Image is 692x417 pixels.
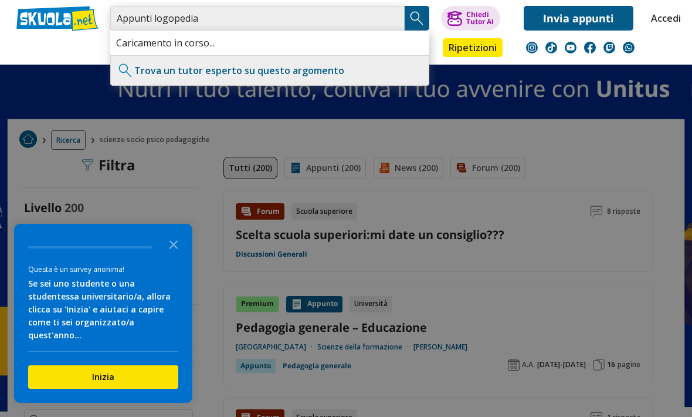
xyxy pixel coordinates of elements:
[441,6,500,31] button: ChiediTutor AI
[14,224,192,403] div: Survey
[443,38,503,57] a: Ripetizioni
[405,6,429,31] button: Search Button
[408,9,426,27] img: Cerca appunti, riassunti o versioni
[134,64,344,77] a: Trova un tutor esperto su questo argomento
[28,365,178,389] button: Inizia
[526,42,538,53] img: instagram
[565,42,576,53] img: youtube
[110,31,429,55] div: Caricamento in corso...
[110,6,405,31] input: Cerca appunti, riassunti o versioni
[162,232,185,255] button: Close the survey
[28,264,178,275] div: Questa è un survey anonima!
[466,11,494,25] div: Chiedi Tutor AI
[524,6,633,31] a: Invia appunti
[545,42,557,53] img: tiktok
[117,62,134,79] img: Trova un tutor esperto
[603,42,615,53] img: twitch
[623,42,635,53] img: WhatsApp
[651,6,676,31] a: Accedi
[584,42,596,53] img: facebook
[28,277,178,342] div: Se sei uno studente o una studentessa universitario/a, allora clicca su 'Inizia' e aiutaci a capi...
[107,38,160,59] a: Appunti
